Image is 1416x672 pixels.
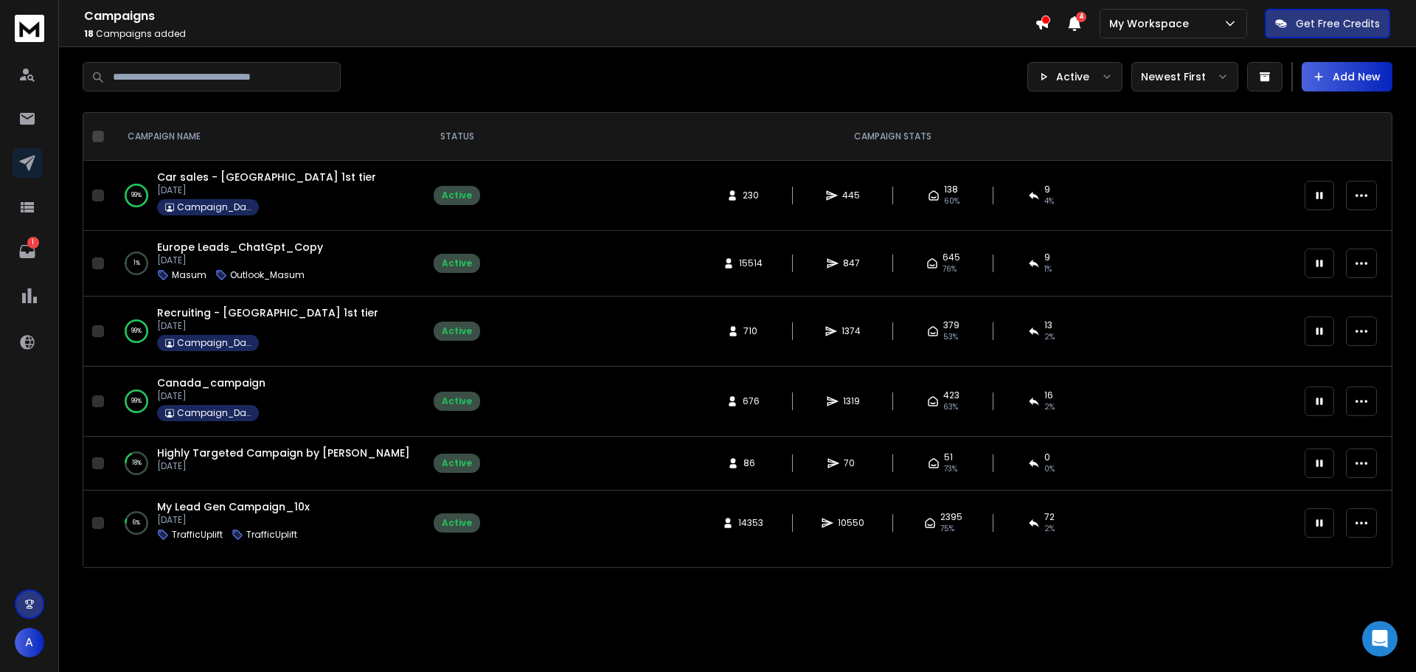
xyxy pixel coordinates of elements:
p: TrafficUplift [246,529,297,541]
button: Add New [1302,62,1392,91]
p: 99 % [131,324,142,339]
span: 710 [743,325,758,337]
td: 99%Recruiting - [GEOGRAPHIC_DATA] 1st tier[DATE]Campaign_David [110,297,425,367]
td: 99%Canada_campaign[DATE]Campaign_David [110,367,425,437]
span: 0 [1044,451,1050,463]
a: Europe Leads_ChatGpt_Copy [157,240,323,254]
span: 15514 [739,257,763,269]
span: 60 % [944,195,959,207]
span: 2395 [940,511,962,523]
div: Active [442,190,472,201]
span: 847 [843,257,860,269]
span: 9 [1044,252,1050,263]
a: Recruiting - [GEOGRAPHIC_DATA] 1st tier [157,305,378,320]
span: 138 [944,184,958,195]
span: 73 % [944,463,957,475]
a: Car sales - [GEOGRAPHIC_DATA] 1st tier [157,170,376,184]
p: [DATE] [157,320,378,332]
a: Highly Targeted Campaign by [PERSON_NAME] [157,446,410,460]
span: 230 [743,190,759,201]
td: 1%Europe Leads_ChatGpt_Copy[DATE]MasumOutlook_Masum [110,231,425,297]
h1: Campaigns [84,7,1035,25]
span: 1 % [1044,263,1052,275]
p: Masum [172,269,206,281]
span: 4 % [1044,195,1054,207]
span: 2 % [1044,401,1055,413]
span: 2 % [1044,523,1055,535]
div: Active [442,395,472,407]
span: 63 % [943,401,958,413]
span: 53 % [943,331,958,343]
div: Open Intercom Messenger [1362,621,1398,657]
th: CAMPAIGN NAME [110,113,425,161]
span: 0 % [1044,463,1055,475]
th: CAMPAIGN STATS [489,113,1296,161]
p: Outlook_Masum [230,269,305,281]
p: Campaign_David [177,337,251,349]
p: 18 % [132,456,142,471]
p: Campaigns added [84,28,1035,40]
p: [DATE] [157,390,265,402]
td: 6%My Lead Gen Campaign_10x[DATE]TrafficUpliftTrafficUplift [110,491,425,556]
span: 423 [943,389,959,401]
span: 676 [743,395,760,407]
p: [DATE] [157,184,376,196]
button: A [15,628,44,657]
p: Get Free Credits [1296,16,1380,31]
span: 1319 [843,395,860,407]
a: Canada_campaign [157,375,265,390]
button: Newest First [1131,62,1238,91]
p: [DATE] [157,460,410,472]
p: 1 % [133,256,140,271]
span: 445 [842,190,860,201]
span: 9 [1044,184,1050,195]
img: logo [15,15,44,42]
span: 75 % [940,523,954,535]
div: Active [442,325,472,337]
span: 70 [844,457,858,469]
a: 1 [13,237,42,266]
p: 6 % [133,516,140,530]
p: My Workspace [1109,16,1195,31]
span: 16 [1044,389,1053,401]
span: 72 [1044,511,1055,523]
span: 4 [1076,12,1086,22]
button: Get Free Credits [1265,9,1390,38]
p: 99 % [131,188,142,203]
td: 18%Highly Targeted Campaign by [PERSON_NAME][DATE] [110,437,425,491]
span: 13 [1044,319,1052,331]
span: 51 [944,451,953,463]
span: 1374 [841,325,861,337]
span: 76 % [943,263,957,275]
div: Active [442,517,472,529]
span: 379 [943,319,959,331]
span: 2 % [1044,331,1055,343]
p: 1 [27,237,39,249]
p: Campaign_David [177,407,251,419]
div: Active [442,257,472,269]
p: TrafficUplift [172,529,223,541]
p: Active [1056,69,1089,84]
span: 86 [743,457,758,469]
span: 14353 [738,517,763,529]
p: Campaign_David [177,201,251,213]
p: 99 % [131,394,142,409]
span: 10550 [838,517,864,529]
p: [DATE] [157,254,323,266]
p: [DATE] [157,514,310,526]
div: Active [442,457,472,469]
span: 18 [84,27,94,40]
span: 645 [943,252,960,263]
th: STATUS [425,113,489,161]
td: 99%Car sales - [GEOGRAPHIC_DATA] 1st tier[DATE]Campaign_David [110,161,425,231]
a: My Lead Gen Campaign_10x [157,499,310,514]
